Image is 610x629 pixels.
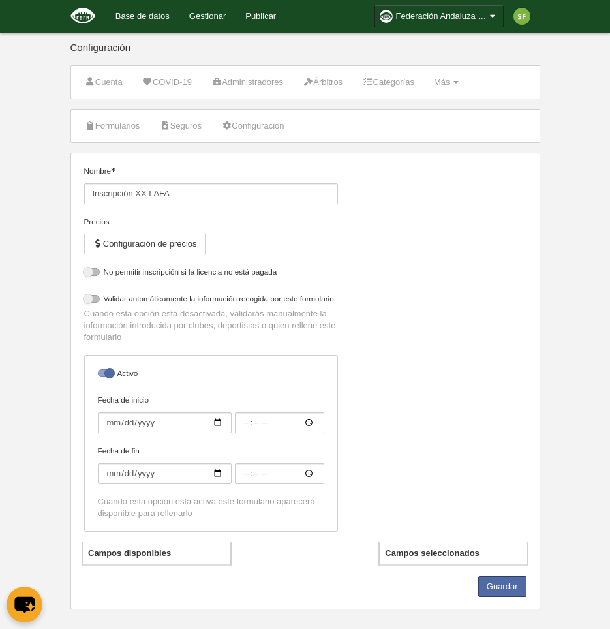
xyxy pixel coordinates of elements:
[84,308,338,343] p: Cuando esta opción está desactivada, validarás manualmente la información introducida por clubes,...
[70,8,95,23] img: Federación Andaluza de Fútbol Americano
[355,72,421,92] a: Categorías
[84,266,338,281] label: No permitir inscripción si la licencia no está pagada
[374,5,504,27] a: Federación Andaluza de Fútbol Americano
[152,116,209,136] a: Seguros
[98,463,232,484] input: Fecha de fin
[84,216,338,228] div: Precios
[84,293,338,308] label: Validar automáticamente la información recogida por este formulario
[70,42,540,65] div: Configuración
[98,445,324,484] label: Fecha de fin
[84,234,206,254] button: Configuración de precios
[98,394,324,433] label: Fecha de inicio
[98,412,232,433] input: Fecha de inicio
[7,587,42,622] button: chat-button
[380,10,393,23] img: OaPSKd2Ae47e.30x30.jpg
[135,72,199,92] a: COVID-19
[296,72,350,92] a: Árbitros
[235,463,324,484] input: Fecha de fin
[84,165,338,204] label: Nombre
[235,412,324,433] input: Fecha de inicio
[434,77,450,87] span: Más
[78,72,130,92] a: Cuenta
[396,10,487,23] span: Federación Andaluza de Fútbol Americano
[98,496,324,519] div: Cuando esta opción está activa este formulario aparecerá disponible para rellenarlo
[380,542,527,565] th: Campos seleccionados
[84,183,338,204] input: Nombre
[83,542,230,565] th: Campos disponibles
[513,8,530,25] img: c2l6ZT0zMHgzMCZmcz05JnRleHQ9U0YmYmc9N2NiMzQy.png
[427,72,466,92] a: Más
[98,367,324,382] label: Activo
[204,72,290,92] a: Administradores
[214,116,291,136] a: Configuración
[111,168,115,172] i: Obligatorio
[478,576,526,597] button: Guardar
[78,116,147,136] a: Formularios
